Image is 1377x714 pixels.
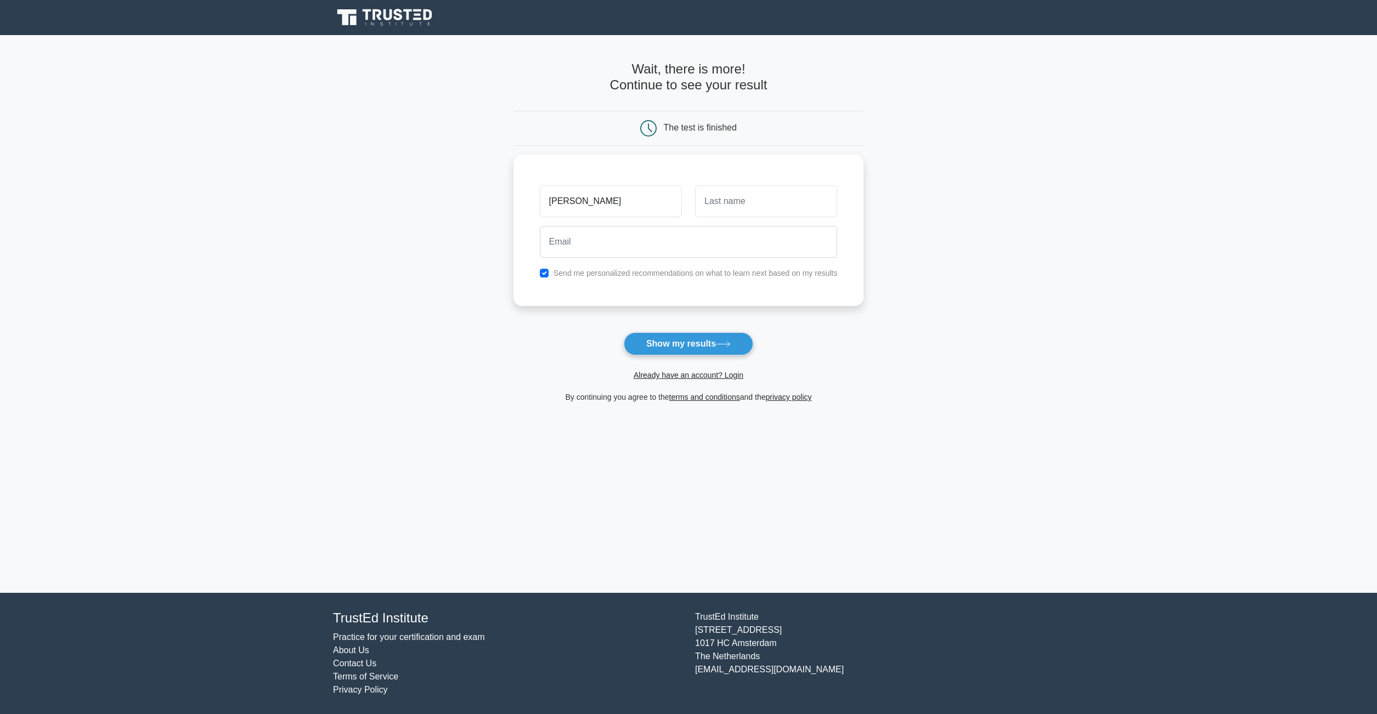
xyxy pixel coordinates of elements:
[540,185,682,217] input: First name
[333,632,485,642] a: Practice for your certification and exam
[695,185,837,217] input: Last name
[513,61,864,93] h4: Wait, there is more! Continue to see your result
[664,123,737,132] div: The test is finished
[333,610,682,626] h4: TrustEd Institute
[624,332,753,355] button: Show my results
[634,371,743,379] a: Already have an account? Login
[554,269,838,277] label: Send me personalized recommendations on what to learn next based on my results
[766,393,812,401] a: privacy policy
[688,610,1051,696] div: TrustEd Institute [STREET_ADDRESS] 1017 HC Amsterdam The Netherlands [EMAIL_ADDRESS][DOMAIN_NAME]
[333,645,369,655] a: About Us
[333,685,388,694] a: Privacy Policy
[507,390,871,404] div: By continuing you agree to the and the
[669,393,740,401] a: terms and conditions
[333,659,376,668] a: Contact Us
[333,672,398,681] a: Terms of Service
[540,226,838,258] input: Email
